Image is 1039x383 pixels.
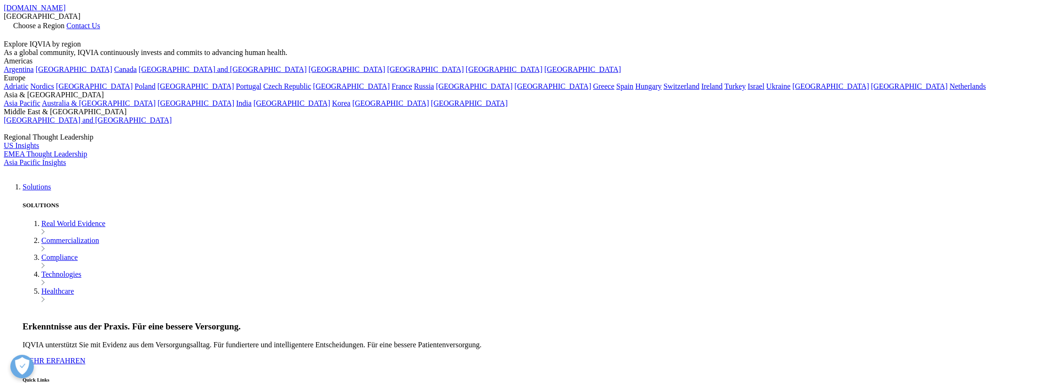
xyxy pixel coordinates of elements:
[23,321,1035,332] h3: Erkenntnisse aus der Praxis. Für eine bessere Versorgung.
[4,82,28,90] a: Adriatic
[4,74,1035,82] div: Europe
[23,183,51,191] a: Solutions
[436,82,512,90] a: [GEOGRAPHIC_DATA]
[332,99,350,107] a: Korea
[593,82,614,90] a: Greece
[23,377,1035,383] h6: Quick Links
[4,158,66,166] a: Asia Pacific Insights
[13,22,64,30] span: Choose a Region
[66,22,100,30] a: Contact Us
[871,82,948,90] a: [GEOGRAPHIC_DATA]
[950,82,986,90] a: Netherlands
[42,99,156,107] a: Australia & [GEOGRAPHIC_DATA]
[4,91,1035,99] div: Asia & [GEOGRAPHIC_DATA]
[56,82,133,90] a: [GEOGRAPHIC_DATA]
[4,12,1035,21] div: [GEOGRAPHIC_DATA]
[10,355,34,378] button: Open Preferences
[663,82,699,90] a: Switzerland
[514,82,591,90] a: [GEOGRAPHIC_DATA]
[544,65,621,73] a: [GEOGRAPHIC_DATA]
[41,219,105,227] a: Real World Evidence
[157,82,234,90] a: [GEOGRAPHIC_DATA]
[41,253,78,261] a: Compliance
[4,99,40,107] a: Asia Pacific
[236,99,252,107] a: India
[466,65,543,73] a: [GEOGRAPHIC_DATA]
[114,65,137,73] a: Canada
[139,65,307,73] a: [GEOGRAPHIC_DATA] and [GEOGRAPHIC_DATA]
[616,82,633,90] a: Spain
[4,116,172,124] a: [GEOGRAPHIC_DATA] and [GEOGRAPHIC_DATA]
[23,202,1035,209] h5: SOLUTIONS
[792,82,869,90] a: [GEOGRAPHIC_DATA]
[352,99,429,107] a: [GEOGRAPHIC_DATA]
[308,65,385,73] a: [GEOGRAPHIC_DATA]
[41,236,99,244] a: Commercialization
[41,287,74,295] a: Healthcare
[4,4,66,12] a: [DOMAIN_NAME]
[4,108,1035,116] div: Middle East & [GEOGRAPHIC_DATA]
[4,40,1035,48] div: Explore IQVIA by region
[414,82,434,90] a: Russia
[36,65,112,73] a: [GEOGRAPHIC_DATA]
[4,141,39,149] a: US Insights
[4,57,1035,65] div: Americas
[724,82,746,90] a: Turkey
[4,48,1035,57] div: As a global community, IQVIA continuously invests and commits to advancing human health.
[431,99,508,107] a: [GEOGRAPHIC_DATA]
[30,82,54,90] a: Nordics
[4,65,34,73] a: Argentina
[387,65,464,73] a: [GEOGRAPHIC_DATA]
[23,357,86,365] a: MEHR ERFAHREN
[236,82,261,90] a: Portugal
[4,133,1035,141] div: Regional Thought Leadership
[635,82,661,90] a: Hungary
[766,82,791,90] a: Ukraine
[253,99,330,107] a: [GEOGRAPHIC_DATA]
[392,82,412,90] a: France
[134,82,155,90] a: Poland
[263,82,311,90] a: Czech Republic
[23,341,1035,349] p: IQVIA unterstützt Sie mit Evidenz aus dem Versorgungsalltag. Für fundiertere und intelligentere E...
[157,99,234,107] a: [GEOGRAPHIC_DATA]
[313,82,390,90] a: [GEOGRAPHIC_DATA]
[701,82,723,90] a: Ireland
[41,270,81,278] a: Technologies
[4,150,87,158] a: EMEA Thought Leadership
[748,82,764,90] a: Israel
